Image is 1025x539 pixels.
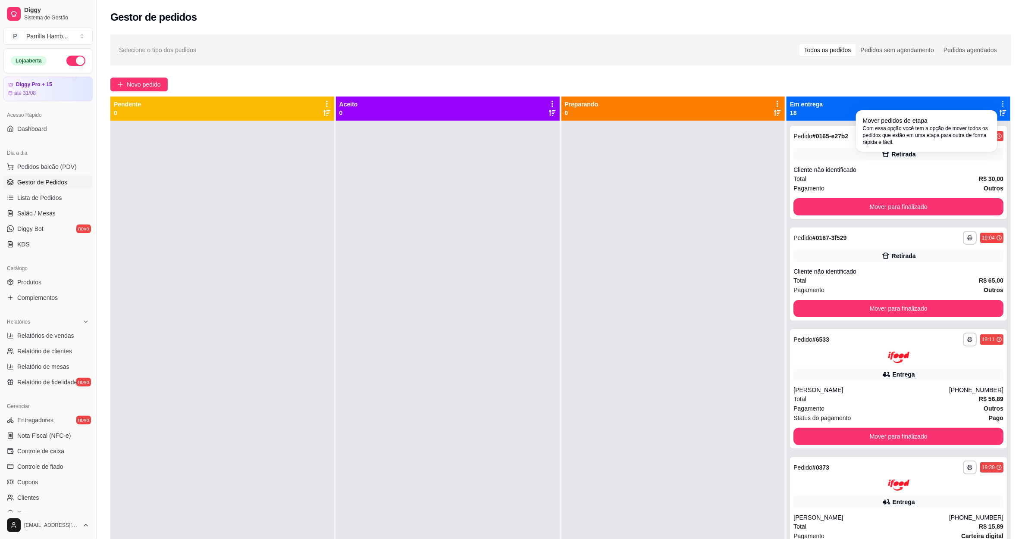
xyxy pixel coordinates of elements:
span: Com essa opção você tem a opção de mover todos os pedidos que estão em uma etapa para outra de fo... [863,125,991,146]
span: Salão / Mesas [17,209,56,218]
span: Entregadores [17,416,53,424]
strong: R$ 56,89 [979,396,1003,402]
span: Pedido [793,464,812,471]
div: Pedidos agendados [939,44,1002,56]
div: Todos os pedidos [799,44,856,56]
div: Acesso Rápido [3,108,93,122]
button: Mover para finalizado [793,428,1003,445]
strong: # 6533 [812,336,829,343]
span: Clientes [17,493,39,502]
span: Pedido [793,133,812,140]
span: Controle de fiado [17,462,63,471]
button: Select a team [3,28,93,45]
span: Novo pedido [127,80,161,89]
span: Estoque [17,509,39,517]
span: Relatórios de vendas [17,331,74,340]
span: plus [117,81,123,87]
article: Diggy Pro + 15 [16,81,52,88]
div: [PHONE_NUMBER] [949,513,1003,522]
img: ifood [888,480,909,491]
div: Cliente não identificado [793,165,1003,174]
span: Cupons [17,478,38,486]
p: Preparando [565,100,599,109]
span: Selecione o tipo dos pedidos [119,45,196,55]
div: [PERSON_NAME] [793,386,949,394]
span: Diggy Bot [17,224,44,233]
strong: Outros [984,185,1003,192]
div: Catálogo [3,262,93,275]
strong: # 0165-e27b2 [812,133,848,140]
p: 0 [339,109,358,117]
div: Parrilla Hamb ... [26,32,68,41]
strong: R$ 65,00 [979,277,1003,284]
span: Complementos [17,293,58,302]
span: [EMAIL_ADDRESS][DOMAIN_NAME] [24,522,79,529]
span: Controle de caixa [17,447,64,455]
h2: Gestor de pedidos [110,10,197,24]
p: Em entrega [790,100,823,109]
span: KDS [17,240,30,249]
span: Total [793,522,806,531]
span: P [11,32,19,41]
button: Mover para finalizado [793,300,1003,317]
span: Pagamento [793,184,824,193]
div: 19:11 [982,336,995,343]
span: Pagamento [793,404,824,413]
span: Pedidos balcão (PDV) [17,162,77,171]
span: Diggy [24,6,89,14]
span: Sistema de Gestão [24,14,89,21]
button: Mover para finalizado [793,198,1003,215]
span: Lista de Pedidos [17,193,62,202]
span: Relatório de mesas [17,362,69,371]
span: Gestor de Pedidos [17,178,67,187]
div: [PHONE_NUMBER] [949,386,1003,394]
div: 19:04 [982,234,995,241]
strong: R$ 15,89 [979,523,1003,530]
button: Alterar Status [66,56,85,66]
div: 19:39 [982,464,995,471]
span: Nota Fiscal (NFC-e) [17,431,71,440]
p: Aceito [339,100,358,109]
div: Retirada [892,252,916,260]
span: Pedido [793,336,812,343]
span: Pedido [793,234,812,241]
span: Pagamento [793,285,824,295]
p: 0 [114,109,141,117]
strong: Outros [984,287,1003,293]
p: Pendente [114,100,141,109]
div: Retirada [892,150,916,159]
span: Status do pagamento [793,413,851,423]
strong: # 0373 [812,464,829,471]
div: Entrega [893,498,915,506]
strong: Outros [984,405,1003,412]
div: Entrega [893,370,915,379]
span: Produtos [17,278,41,287]
div: Cliente não identificado [793,267,1003,276]
div: Dia a dia [3,146,93,160]
p: 0 [565,109,599,117]
article: até 31/08 [14,90,36,97]
img: ifood [888,352,909,363]
span: Relatório de fidelidade [17,378,77,386]
strong: R$ 30,00 [979,175,1003,182]
span: Total [793,174,806,184]
p: 18 [790,109,823,117]
span: Total [793,394,806,404]
span: Mover pedidos de etapa [863,116,928,125]
div: Loja aberta [11,56,47,65]
strong: Pago [989,414,1003,421]
strong: # 0167-3f529 [812,234,846,241]
span: Relatórios [7,318,30,325]
div: Pedidos sem agendamento [856,44,939,56]
span: Total [793,276,806,285]
span: Dashboard [17,125,47,133]
div: [PERSON_NAME] [793,513,949,522]
span: Relatório de clientes [17,347,72,355]
div: Gerenciar [3,399,93,413]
